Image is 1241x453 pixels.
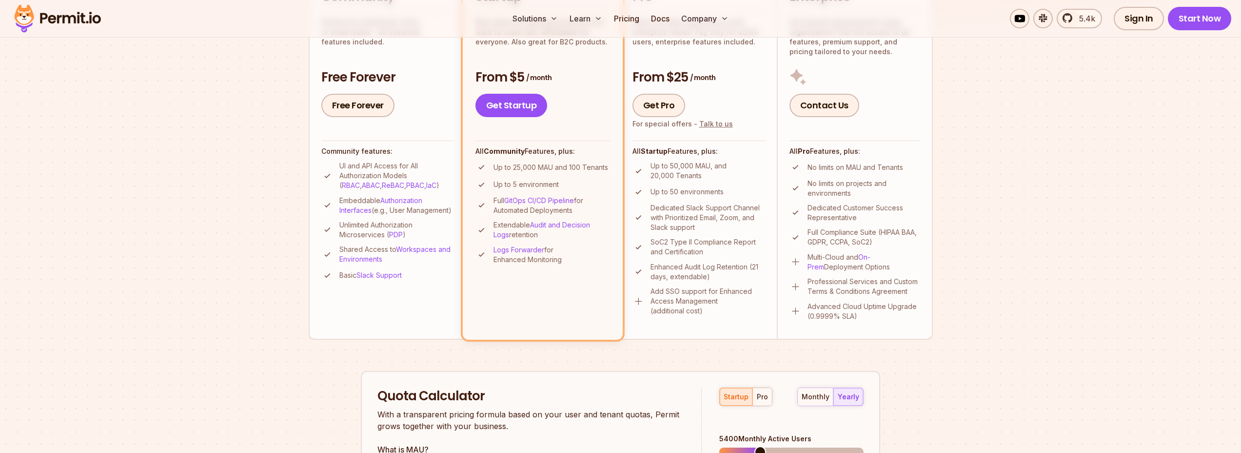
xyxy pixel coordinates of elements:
[321,94,394,117] a: Free Forever
[10,2,105,35] img: Permit logo
[808,252,920,272] p: Multi-Cloud and Deployment Options
[382,181,404,189] a: ReBAC
[632,119,733,129] div: For special offers -
[475,69,610,86] h3: From $5
[650,262,765,282] p: Enhanced Audit Log Retention (21 days, extendable)
[321,146,453,156] h4: Community features:
[339,270,402,280] p: Basic
[632,94,686,117] a: Get Pro
[650,187,724,197] p: Up to 50 environments
[426,181,436,189] a: IaC
[475,94,548,117] a: Get Startup
[789,146,920,156] h4: All Features, plus:
[632,146,765,156] h4: All Features, plus:
[509,9,562,28] button: Solutions
[632,69,765,86] h3: From $25
[321,69,453,86] h3: Free Forever
[719,434,864,444] div: 5400 Monthly Active Users
[493,180,559,189] p: Up to 5 environment
[566,9,606,28] button: Learn
[789,94,859,117] a: Contact Us
[339,245,453,264] p: Shared Access to
[650,203,765,232] p: Dedicated Slack Support Channel with Prioritized Email, Zoom, and Slack support
[802,392,829,402] div: monthly
[610,9,643,28] a: Pricing
[526,73,552,82] span: / month
[362,181,380,189] a: ABAC
[1073,13,1095,24] span: 5.4k
[808,163,903,172] p: No limits on MAU and Tenants
[475,146,610,156] h4: All Features, plus:
[650,237,765,257] p: SoC2 Type II Compliance Report and Certification
[377,409,684,432] p: With a transparent pricing formula based on your user and tenant quotas, Permit grows together wi...
[339,196,453,215] p: Embeddable (e.g., User Management)
[339,161,453,190] p: UI and API Access for All Authorization Models ( , , , , )
[1168,7,1232,30] a: Start Now
[647,9,673,28] a: Docs
[808,277,920,296] p: Professional Services and Custom Terms & Conditions Agreement
[1114,7,1164,30] a: Sign In
[339,220,453,240] p: Unlimited Authorization Microservices ( )
[493,245,610,265] p: for Enhanced Monitoring
[677,9,732,28] button: Company
[406,181,424,189] a: PBAC
[493,163,608,172] p: Up to 25,000 MAU and 100 Tenants
[808,253,870,271] a: On-Prem
[808,227,920,247] p: Full Compliance Suite (HIPAA BAA, GDPR, CCPA, SoC2)
[699,120,733,128] a: Talk to us
[808,302,920,321] p: Advanced Cloud Uptime Upgrade (0.9999% SLA)
[493,246,544,254] a: Logs Forwarder
[650,287,765,316] p: Add SSO support for Enhanced Access Management (additional cost)
[484,147,525,155] strong: Community
[339,196,422,214] a: Authorization Interfaces
[690,73,715,82] span: / month
[798,147,810,155] strong: Pro
[504,196,574,205] a: GitOps CI/CD Pipeline
[808,179,920,198] p: No limits on projects and environments
[641,147,668,155] strong: Startup
[342,181,360,189] a: RBAC
[493,220,610,240] p: Extendable retention
[493,196,610,215] p: Full for Automated Deployments
[493,221,590,239] a: Audit and Decision Logs
[356,271,402,279] a: Slack Support
[377,388,684,405] h2: Quota Calculator
[808,203,920,223] p: Dedicated Customer Success Representative
[757,392,768,402] div: pro
[1057,9,1102,28] a: 5.4k
[389,230,403,239] a: PDP
[650,161,765,181] p: Up to 50,000 MAU, and 20,000 Tenants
